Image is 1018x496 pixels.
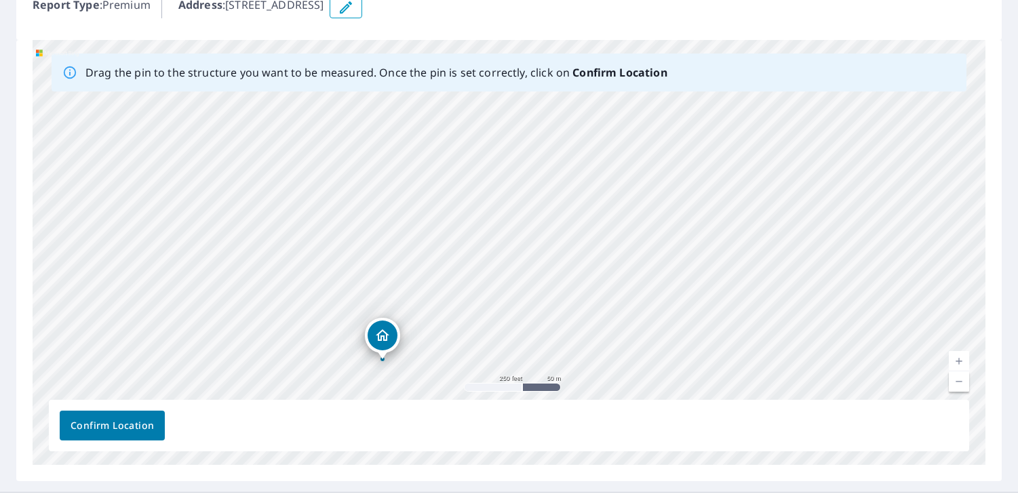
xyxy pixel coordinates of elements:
[949,351,969,371] a: Current Level 17, Zoom In
[949,371,969,392] a: Current Level 17, Zoom Out
[60,411,165,440] button: Confirm Location
[85,64,667,81] p: Drag the pin to the structure you want to be measured. Once the pin is set correctly, click on
[71,417,154,434] span: Confirm Location
[572,65,667,80] b: Confirm Location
